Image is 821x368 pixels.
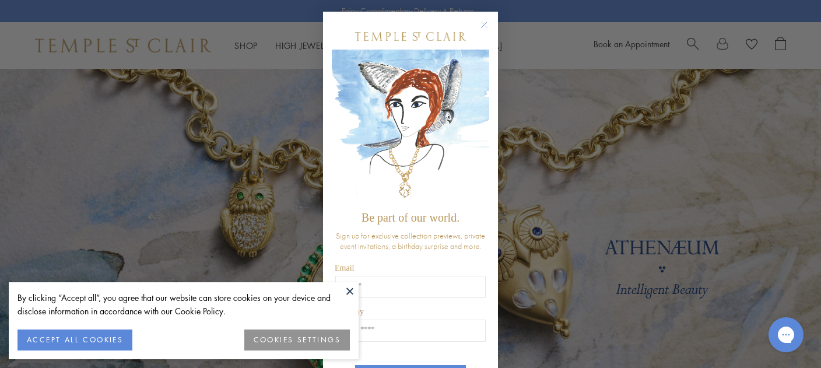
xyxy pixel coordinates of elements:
span: Be part of our world. [362,211,459,224]
button: ACCEPT ALL COOKIES [17,330,132,351]
img: Temple St. Clair [355,32,466,41]
button: Close dialog [483,23,497,38]
input: Email [335,276,486,298]
button: COOKIES SETTINGS [244,330,350,351]
div: By clicking “Accept all”, you agree that our website can store cookies on your device and disclos... [17,291,350,318]
iframe: Gorgias live chat messenger [763,313,809,356]
img: c4a9eb12-d91a-4d4a-8ee0-386386f4f338.jpeg [332,50,489,205]
span: Sign up for exclusive collection previews, private event invitations, a birthday surprise and more. [336,230,485,251]
span: Email [335,264,354,272]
